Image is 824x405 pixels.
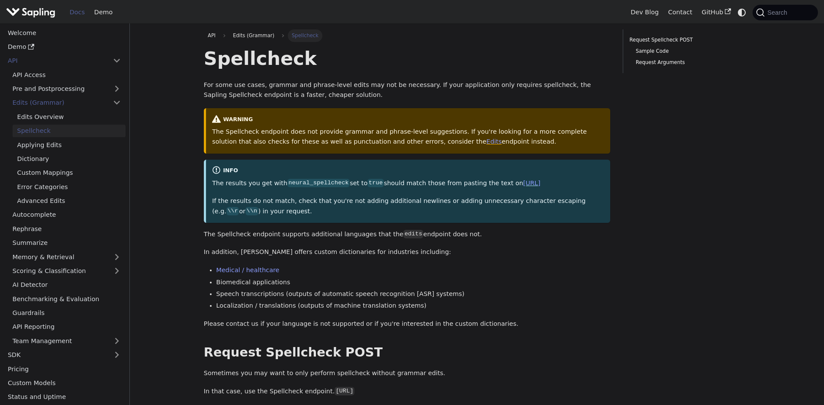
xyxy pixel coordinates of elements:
[204,229,611,240] p: The Spellcheck endpoint supports additional languages that the endpoint does not.
[523,180,541,186] a: [URL]
[8,279,126,291] a: AI Detector
[8,292,126,305] a: Benchmarking & Evaluation
[3,26,126,39] a: Welcome
[3,55,108,67] a: API
[204,80,611,101] p: For some use cases, grammar and phrase-level edits may not be necessary. If your application only...
[90,6,117,19] a: Demo
[8,265,126,277] a: Scoring & Classification
[65,6,90,19] a: Docs
[636,58,744,67] a: Request Arguments
[3,363,126,375] a: Pricing
[367,179,384,187] code: true
[6,6,58,19] a: Sapling.aiSapling.ai
[13,138,126,151] a: Applying Edits
[765,9,792,16] span: Search
[287,179,350,187] code: neural_spellcheck
[108,55,126,67] button: Collapse sidebar category 'API'
[663,6,697,19] a: Contact
[8,96,126,109] a: Edits (Grammar)
[208,32,216,39] span: API
[8,68,126,81] a: API Access
[245,207,258,215] code: \\n
[216,289,611,299] li: Speech transcriptions (outputs of automatic speech recognition [ASR] systems)
[8,83,126,95] a: Pre and Postprocessing
[3,377,126,389] a: Custom Models
[108,349,126,361] button: Expand sidebar category 'SDK'
[204,345,611,360] h2: Request Spellcheck POST
[8,321,126,333] a: API Reporting
[626,6,663,19] a: Dev Blog
[486,138,502,145] a: Edits
[8,237,126,249] a: Summarize
[630,36,747,44] a: Request Spellcheck POST
[216,267,280,273] a: Medical / healthcare
[403,230,423,238] code: edits
[212,166,604,176] div: info
[212,127,604,148] p: The Spellcheck endpoint does not provide grammar and phrase-level suggestions. If you're looking ...
[3,349,108,361] a: SDK
[8,222,126,235] a: Rephrase
[204,29,611,42] nav: Breadcrumbs
[288,29,322,42] span: Spellcheck
[212,178,604,189] p: The results you get with set to should match those from pasting the text on
[13,125,126,137] a: Spellcheck
[697,6,735,19] a: GitHub
[204,29,220,42] a: API
[6,6,55,19] img: Sapling.ai
[13,167,126,179] a: Custom Mappings
[753,5,818,20] button: Search (Command+K)
[3,41,126,53] a: Demo
[204,368,611,379] p: Sometimes you may want to only perform spellcheck without grammar edits.
[204,386,611,397] p: In that case, use the Spellcheck endpoint.
[204,319,611,329] p: Please contact us if your language is not supported or if you're interested in the custom diction...
[736,6,748,19] button: Switch between dark and light mode (currently system mode)
[8,209,126,221] a: Autocomplete
[13,180,126,193] a: Error Categories
[216,277,611,288] li: Biomedical applications
[216,301,611,311] li: Localization / translations (outputs of machine translation systems)
[3,391,126,403] a: Status and Uptime
[226,207,239,215] code: \\r
[204,47,611,70] h1: Spellcheck
[335,387,354,395] code: [URL]
[212,196,604,217] p: If the results do not match, check that you're not adding additional newlines or adding unnecessa...
[13,195,126,207] a: Advanced Edits
[204,247,611,257] p: In addition, [PERSON_NAME] offers custom dictionaries for industries including:
[8,334,126,347] a: Team Management
[636,47,744,55] a: Sample Code
[229,29,278,42] span: Edits (Grammar)
[8,251,126,263] a: Memory & Retrieval
[13,153,126,165] a: Dictionary
[13,110,126,123] a: Edits Overview
[8,307,126,319] a: Guardrails
[212,115,604,125] div: warning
